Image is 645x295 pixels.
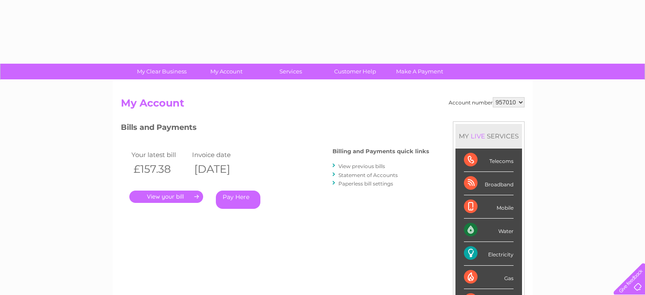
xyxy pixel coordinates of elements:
[464,266,514,289] div: Gas
[320,64,390,79] a: Customer Help
[464,242,514,265] div: Electricity
[121,121,429,136] h3: Bills and Payments
[464,195,514,219] div: Mobile
[190,160,251,178] th: [DATE]
[464,149,514,172] div: Telecoms
[190,149,251,160] td: Invoice date
[256,64,326,79] a: Services
[449,97,525,107] div: Account number
[469,132,487,140] div: LIVE
[129,149,190,160] td: Your latest bill
[338,172,398,178] a: Statement of Accounts
[191,64,261,79] a: My Account
[455,124,522,148] div: MY SERVICES
[127,64,197,79] a: My Clear Business
[332,148,429,155] h4: Billing and Payments quick links
[464,172,514,195] div: Broadband
[464,219,514,242] div: Water
[216,191,260,209] a: Pay Here
[338,180,393,187] a: Paperless bill settings
[121,97,525,113] h2: My Account
[338,163,385,169] a: View previous bills
[385,64,455,79] a: Make A Payment
[129,160,190,178] th: £157.38
[129,191,203,203] a: .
